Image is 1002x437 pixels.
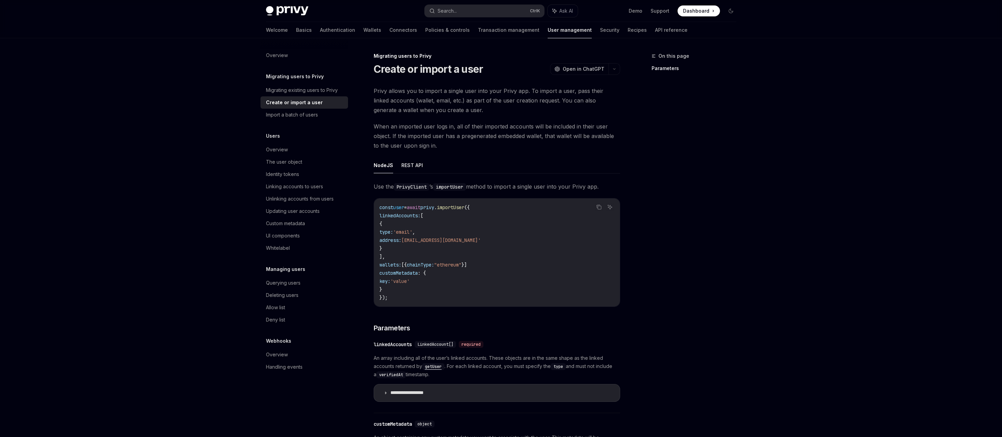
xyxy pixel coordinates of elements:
[464,204,470,210] span: ({
[530,8,540,14] span: Ctrl K
[422,363,444,369] a: getUser
[266,158,302,166] div: The user object
[266,146,288,154] div: Overview
[683,8,709,14] span: Dashboard
[433,183,466,191] code: importUser
[379,278,390,284] span: key:
[266,219,305,228] div: Custom metadata
[393,229,412,235] span: 'email'
[379,286,382,292] span: }
[629,8,642,14] a: Demo
[594,203,603,211] button: Copy the contents from the code block
[260,109,348,121] a: Import a batch of users
[260,205,348,217] a: Updating user accounts
[563,66,604,72] span: Open in ChatGPT
[260,49,348,62] a: Overview
[401,237,481,243] span: [EMAIL_ADDRESS][DOMAIN_NAME]'
[404,204,407,210] span: =
[266,86,338,94] div: Migrating existing users to Privy
[393,204,404,210] span: user
[417,342,453,347] span: LinkedAccount[]
[374,63,483,75] h1: Create or import a user
[260,84,348,96] a: Migrating existing users to Privy
[260,217,348,230] a: Custom metadata
[260,349,348,361] a: Overview
[266,6,308,16] img: dark logo
[266,51,288,59] div: Overview
[266,316,285,324] div: Deny list
[266,351,288,359] div: Overview
[266,291,298,299] div: Deleting users
[266,279,300,287] div: Querying users
[379,204,393,210] span: const
[651,8,669,14] a: Support
[379,237,401,243] span: address:
[374,86,620,115] span: Privy allows you to import a single user into your Privy app. To import a user, pass their linked...
[434,204,437,210] span: .
[266,72,324,81] h5: Migrating users to Privy
[260,156,348,168] a: The user object
[374,182,620,191] span: Use the ’s method to import a single user into your Privy app.
[417,421,432,427] span: object
[374,122,620,150] span: When an imported user logs in, all of their imported accounts will be included in their user obje...
[260,96,348,109] a: Create or import a user
[407,262,434,268] span: chainType:
[379,221,382,227] span: {
[725,5,736,16] button: Toggle dark mode
[260,180,348,193] a: Linking accounts to users
[407,204,420,210] span: await
[266,132,280,140] h5: Users
[425,22,470,38] a: Policies & controls
[266,303,285,312] div: Allow list
[266,182,323,191] div: Linking accounts to users
[605,203,614,211] button: Ask AI
[374,157,393,173] button: NodeJS
[678,5,720,16] a: Dashboard
[376,371,406,378] code: verifiedAt
[401,157,423,173] button: REST API
[379,245,382,251] span: }
[652,63,742,74] a: Parameters
[379,262,401,268] span: wallets:
[266,244,290,252] div: Whitelabel
[260,361,348,373] a: Handling events
[420,204,434,210] span: privy
[559,8,573,14] span: Ask AI
[296,22,312,38] a: Basics
[379,254,385,260] span: ],
[260,144,348,156] a: Overview
[438,7,457,15] div: Search...
[394,183,429,191] code: PrivyClient
[655,22,687,38] a: API reference
[462,262,467,268] span: }]
[260,301,348,314] a: Allow list
[459,341,483,348] div: required
[266,363,303,371] div: Handling events
[374,421,412,427] div: customMetadata
[266,170,299,178] div: Identity tokens
[548,22,592,38] a: User management
[434,262,462,268] span: "ethereum"
[260,314,348,326] a: Deny list
[266,195,334,203] div: Unlinking accounts from users
[628,22,647,38] a: Recipes
[260,242,348,254] a: Whitelabel
[420,213,423,219] span: [
[379,270,418,276] span: customMetadata
[320,22,355,38] a: Authentication
[266,22,288,38] a: Welcome
[260,289,348,301] a: Deleting users
[418,270,426,276] span: : {
[374,323,410,333] span: Parameters
[425,5,544,17] button: Search...CtrlK
[374,53,620,59] div: Migrating users to Privy
[266,111,318,119] div: Import a batch of users
[266,98,323,107] div: Create or import a user
[374,341,412,348] div: linkedAccounts
[550,63,609,75] button: Open in ChatGPT
[266,337,291,345] h5: Webhooks
[401,262,407,268] span: [{
[266,265,305,273] h5: Managing users
[551,363,566,370] code: type
[379,213,420,219] span: linkedAccounts:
